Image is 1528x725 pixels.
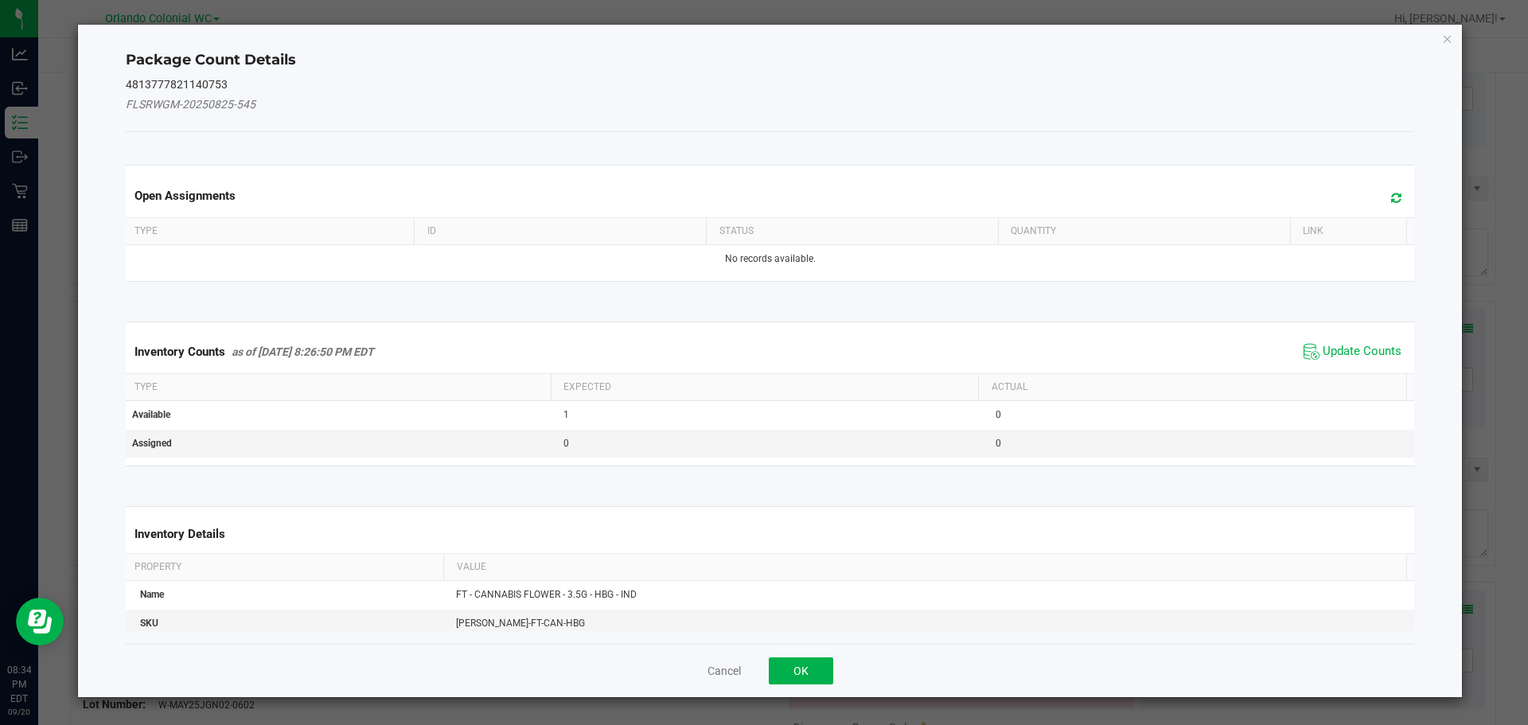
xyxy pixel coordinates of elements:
h4: Package Count Details [126,50,1415,71]
span: Available [132,409,170,420]
span: Inventory Details [134,527,225,541]
span: SKU [140,618,158,629]
span: Quantity [1011,225,1056,236]
td: No records available. [123,245,1418,273]
button: Cancel [707,663,741,679]
h5: FLSRWGM-20250825-545 [126,99,1415,111]
h5: 4813777821140753 [126,79,1415,91]
button: Close [1442,29,1453,48]
span: Assigned [132,438,172,449]
span: 1 [563,409,569,420]
iframe: Resource center [16,598,64,645]
span: [PERSON_NAME]-FT-CAN-HBG [456,618,585,629]
span: 0 [996,438,1001,449]
span: Update Counts [1323,344,1401,360]
span: as of [DATE] 8:26:50 PM EDT [232,345,374,358]
span: Value [457,561,486,572]
span: 0 [996,409,1001,420]
span: Expected [563,381,611,392]
span: Status [719,225,754,236]
button: OK [769,657,833,684]
span: Inventory Counts [134,345,225,359]
span: ID [427,225,436,236]
span: Type [134,225,158,236]
span: Link [1303,225,1323,236]
span: FT - CANNABIS FLOWER - 3.5G - HBG - IND [456,589,637,600]
span: 0 [563,438,569,449]
span: Property [134,561,181,572]
span: Name [140,589,164,600]
span: Actual [992,381,1027,392]
span: Open Assignments [134,189,236,203]
span: Type [134,381,158,392]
